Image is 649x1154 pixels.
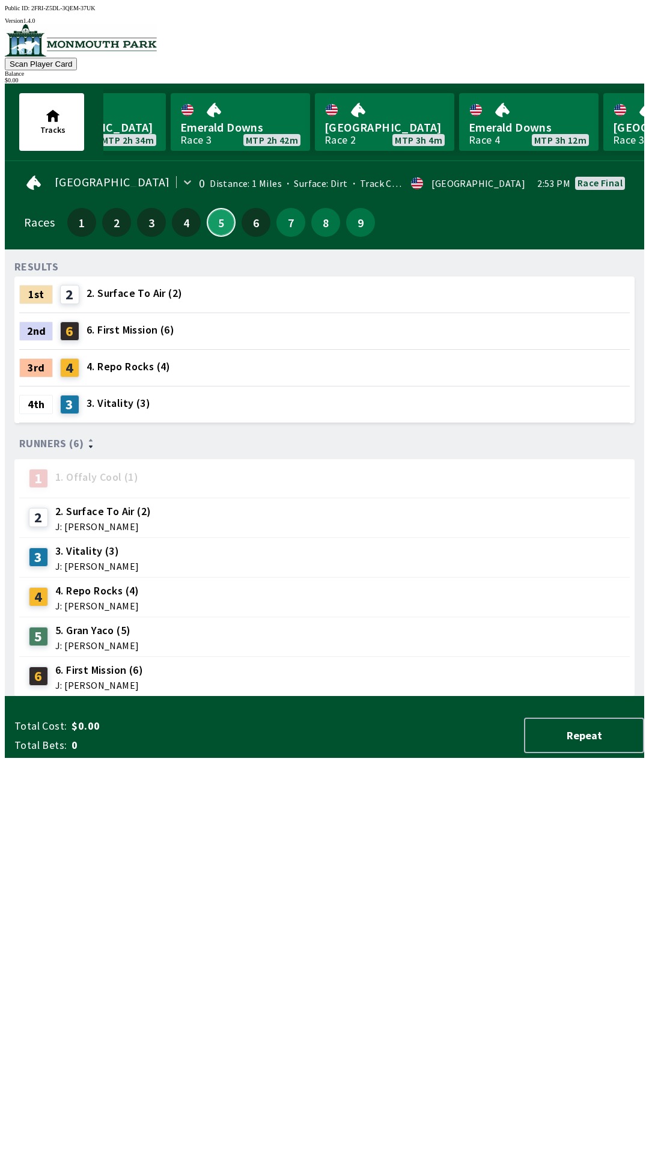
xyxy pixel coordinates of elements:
[55,641,139,650] span: J: [PERSON_NAME]
[60,285,79,304] div: 2
[5,70,644,77] div: Balance
[245,218,267,227] span: 6
[55,680,143,690] span: J: [PERSON_NAME]
[102,135,154,145] span: MTP 2h 34m
[72,738,261,753] span: 0
[55,177,170,187] span: [GEOGRAPHIC_DATA]
[102,208,131,237] button: 2
[72,719,261,733] span: $0.00
[180,135,212,145] div: Race 3
[55,561,139,571] span: J: [PERSON_NAME]
[199,179,205,188] div: 0
[535,728,633,742] span: Repeat
[67,208,96,237] button: 1
[315,93,454,151] a: [GEOGRAPHIC_DATA]Race 2MTP 3h 4m
[395,135,442,145] span: MTP 3h 4m
[276,208,305,237] button: 7
[55,522,151,531] span: J: [PERSON_NAME]
[577,178,623,188] div: Race final
[314,218,337,227] span: 8
[19,285,53,304] div: 1st
[55,662,143,678] span: 6. First Mission (6)
[60,395,79,414] div: 3
[31,5,96,11] span: 2FRI-Z5DL-3QEM-37UK
[348,177,454,189] span: Track Condition: Firm
[324,135,356,145] div: Race 2
[5,24,157,56] img: venue logo
[55,583,139,599] span: 4. Repo Rocks (4)
[172,208,201,237] button: 4
[210,177,282,189] span: Distance: 1 Miles
[19,322,53,341] div: 2nd
[207,208,236,237] button: 5
[311,208,340,237] button: 8
[537,179,570,188] span: 2:53 PM
[87,395,150,411] span: 3. Vitality (3)
[29,627,48,646] div: 5
[613,135,644,145] div: Race 3
[534,135,587,145] span: MTP 3h 12m
[140,218,163,227] span: 3
[349,218,372,227] span: 9
[171,93,310,151] a: Emerald DownsRace 3MTP 2h 42m
[346,208,375,237] button: 9
[5,77,644,84] div: $ 0.00
[29,469,48,488] div: 1
[324,120,445,135] span: [GEOGRAPHIC_DATA]
[87,285,182,301] span: 2. Surface To Air (2)
[459,93,599,151] a: Emerald DownsRace 4MTP 3h 12m
[431,179,525,188] div: [GEOGRAPHIC_DATA]
[55,543,139,559] span: 3. Vitality (3)
[87,359,171,374] span: 4. Repo Rocks (4)
[55,601,139,611] span: J: [PERSON_NAME]
[279,218,302,227] span: 7
[5,17,644,24] div: Version 1.4.0
[14,262,59,272] div: RESULTS
[19,358,53,377] div: 3rd
[5,5,644,11] div: Public ID:
[180,120,300,135] span: Emerald Downs
[19,438,630,450] div: Runners (6)
[5,58,77,70] button: Scan Player Card
[19,395,53,414] div: 4th
[55,504,151,519] span: 2. Surface To Air (2)
[29,587,48,606] div: 4
[40,124,66,135] span: Tracks
[175,218,198,227] span: 4
[55,469,138,485] span: 1. Offaly Cool (1)
[242,208,270,237] button: 6
[29,508,48,527] div: 2
[19,93,84,151] button: Tracks
[105,218,128,227] span: 2
[29,548,48,567] div: 3
[524,718,644,753] button: Repeat
[87,322,174,338] span: 6. First Mission (6)
[60,358,79,377] div: 4
[29,667,48,686] div: 6
[55,623,139,638] span: 5. Gran Yaco (5)
[60,322,79,341] div: 6
[246,135,298,145] span: MTP 2h 42m
[70,218,93,227] span: 1
[469,135,500,145] div: Race 4
[14,738,67,753] span: Total Bets:
[14,719,67,733] span: Total Cost:
[19,439,84,448] span: Runners (6)
[282,177,348,189] span: Surface: Dirt
[24,218,55,227] div: Races
[137,208,166,237] button: 3
[469,120,589,135] span: Emerald Downs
